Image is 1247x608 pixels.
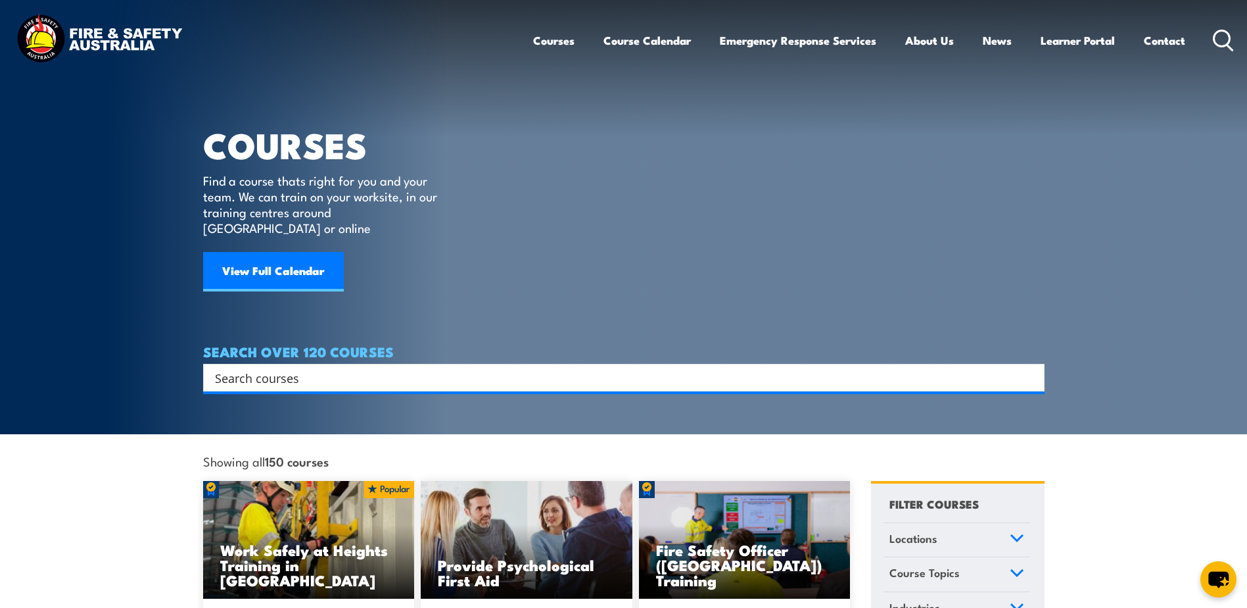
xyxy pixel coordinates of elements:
[905,23,954,58] a: About Us
[203,481,415,599] a: Work Safely at Heights Training in [GEOGRAPHIC_DATA]
[639,481,851,599] a: Fire Safety Officer ([GEOGRAPHIC_DATA]) Training
[639,481,851,599] img: Fire Safety Advisor
[720,23,876,58] a: Emergency Response Services
[603,23,691,58] a: Course Calendar
[203,252,344,291] a: View Full Calendar
[889,495,979,513] h4: FILTER COURSES
[656,542,834,588] h3: Fire Safety Officer ([GEOGRAPHIC_DATA]) Training
[983,23,1012,58] a: News
[883,523,1030,557] a: Locations
[421,481,632,599] a: Provide Psychological First Aid
[1200,561,1236,597] button: chat-button
[1041,23,1115,58] a: Learner Portal
[218,368,1018,387] form: Search form
[265,452,329,470] strong: 150 courses
[203,172,443,236] p: Find a course thats right for you and your team. We can train on your worksite, in our training c...
[1144,23,1185,58] a: Contact
[533,23,575,58] a: Courses
[1022,368,1040,387] button: Search magnifier button
[203,481,415,599] img: Work Safely at Heights Training (1)
[421,481,632,599] img: Mental Health First Aid Training Course from Fire & Safety Australia
[203,344,1045,359] h4: SEARCH OVER 120 COURSES
[215,368,1016,388] input: Search input
[883,557,1030,592] a: Course Topics
[889,564,960,582] span: Course Topics
[203,129,456,160] h1: COURSES
[220,542,398,588] h3: Work Safely at Heights Training in [GEOGRAPHIC_DATA]
[203,454,329,468] span: Showing all
[889,530,937,547] span: Locations
[438,557,615,588] h3: Provide Psychological First Aid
